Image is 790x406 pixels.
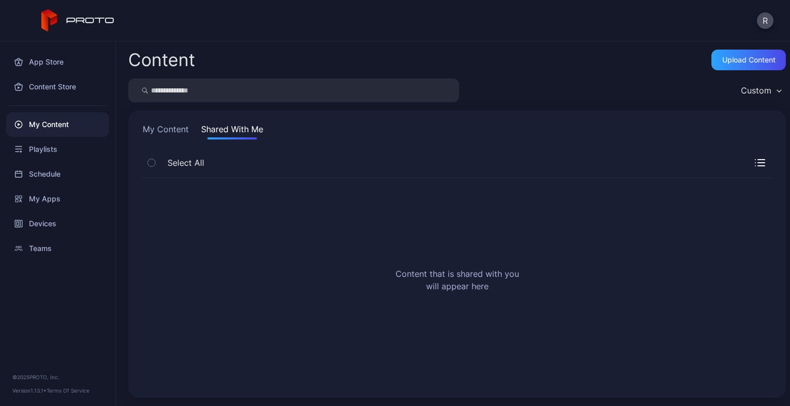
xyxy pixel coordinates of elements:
div: Custom [741,85,771,96]
a: Schedule [6,162,109,186]
a: Teams [6,236,109,261]
a: Playlists [6,137,109,162]
div: Content [128,51,195,69]
button: My Content [141,123,191,139]
a: My Content [6,112,109,137]
button: Custom [736,79,786,102]
span: Select All [168,157,204,169]
a: My Apps [6,186,109,211]
button: R [757,12,773,29]
button: Upload Content [711,50,786,70]
a: Terms Of Service [47,387,89,394]
h2: Content that is shared with you will appear here [396,268,519,292]
button: Shared With Me [199,123,265,139]
span: Version 1.13.1 • [12,387,47,394]
div: © 2025 PROTO, Inc. [12,373,103,381]
a: Content Store [6,74,109,99]
div: Upload Content [722,56,776,64]
a: Devices [6,211,109,236]
a: App Store [6,50,109,74]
